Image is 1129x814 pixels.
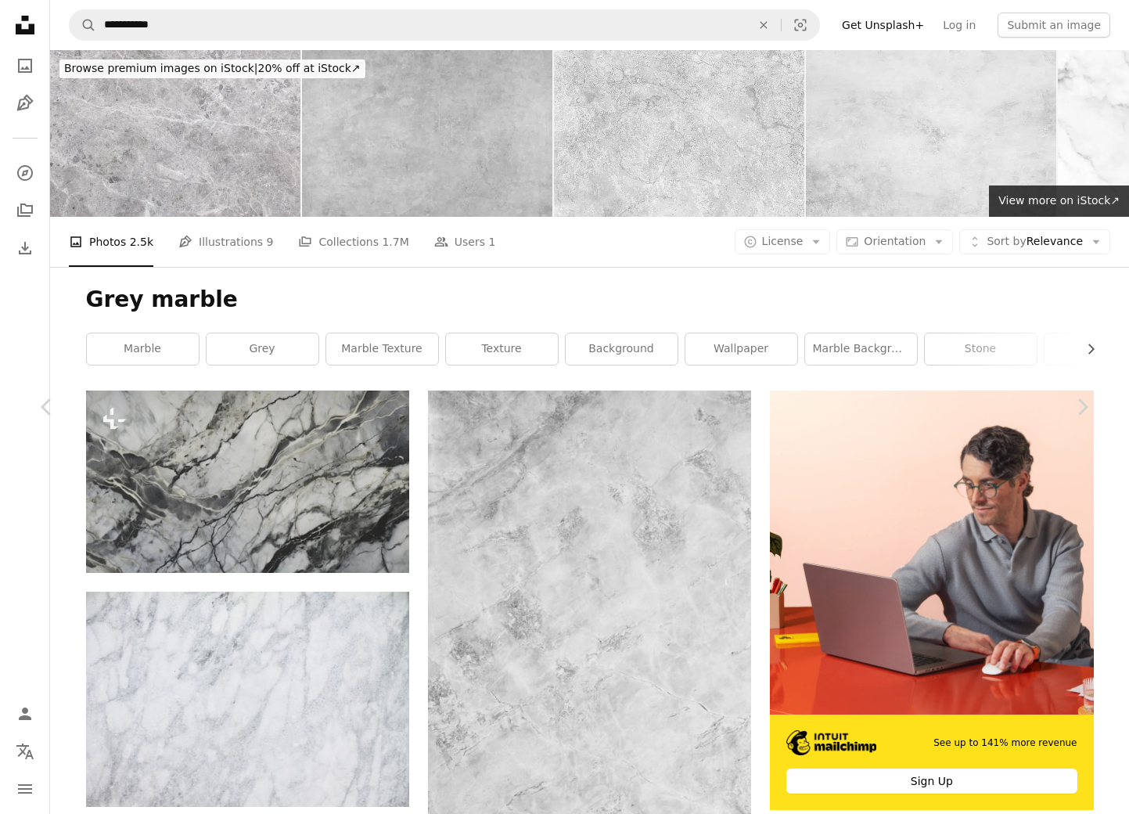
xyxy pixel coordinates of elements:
[382,233,408,250] span: 1.7M
[302,50,552,217] img: Painted gray grungy concrete background texture. Abstract wallpaper, shabby stone wall
[9,50,41,81] a: Photos
[178,217,273,267] a: Illustrations 9
[64,62,257,74] span: Browse premium images on iStock |
[933,13,985,38] a: Log in
[9,232,41,264] a: Download History
[805,333,917,365] a: marble background
[554,50,804,217] img: Marble Texture (XXXL)
[326,333,438,365] a: marble texture
[86,692,409,706] a: white and gray abstract painting
[685,333,797,365] a: wallpaper
[1035,332,1129,482] a: Next
[770,391,1093,810] a: See up to 141% more revenueSign Up
[925,333,1037,365] a: stone
[207,333,318,365] a: grey
[50,50,375,88] a: Browse premium images on iStock|20% off at iStock↗
[69,9,820,41] form: Find visuals sitewide
[9,736,41,767] button: Language
[786,769,1077,794] div: Sign Up
[933,737,1077,750] span: See up to 141% more revenue
[864,235,926,247] span: Orientation
[86,391,409,572] img: a close up of a marble surface with a black and white pattern
[989,185,1129,217] a: View more on iStock↗
[64,62,361,74] span: 20% off at iStock ↗
[9,698,41,729] a: Log in / Sign up
[746,10,781,40] button: Clear
[267,233,274,250] span: 9
[832,13,933,38] a: Get Unsplash+
[488,233,495,250] span: 1
[298,217,408,267] a: Collections 1.7M
[86,286,1094,314] h1: Grey marble
[428,656,751,670] a: a black and white photo of a marble surface
[566,333,678,365] a: background
[959,229,1110,254] button: Sort byRelevance
[782,10,819,40] button: Visual search
[998,13,1110,38] button: Submit an image
[9,88,41,119] a: Illustrations
[735,229,831,254] button: License
[434,217,496,267] a: Users 1
[762,235,804,247] span: License
[86,474,409,488] a: a close up of a marble surface with a black and white pattern
[50,50,300,217] img: High Quality Marble Texture
[836,229,953,254] button: Orientation
[9,773,41,805] button: Menu
[987,234,1083,250] span: Relevance
[786,730,876,755] img: file-1690386555781-336d1949dad1image
[86,592,409,807] img: white and gray abstract painting
[987,235,1026,247] span: Sort by
[446,333,558,365] a: texture
[9,195,41,226] a: Collections
[770,391,1093,714] img: file-1722962848292-892f2e7827caimage
[70,10,96,40] button: Search Unsplash
[806,50,1056,217] img: Grunge background
[998,194,1120,207] span: View more on iStock ↗
[87,333,199,365] a: marble
[9,157,41,189] a: Explore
